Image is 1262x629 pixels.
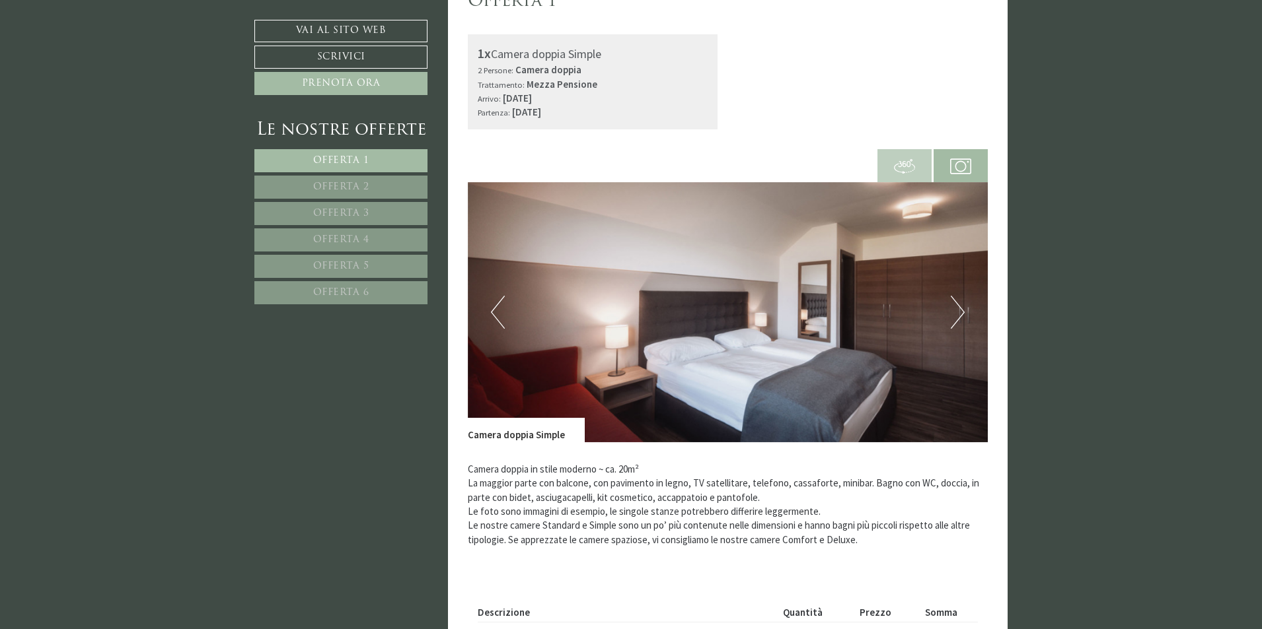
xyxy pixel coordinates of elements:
span: Offerta 5 [313,261,369,271]
b: Camera doppia [515,63,581,76]
b: [DATE] [503,92,532,104]
small: 12:30 [20,61,175,70]
small: Partenza: [478,107,510,117]
th: Prezzo [854,603,920,622]
img: camera.svg [950,156,971,177]
button: Previous [491,296,505,329]
div: Montis – Active Nature Spa [20,38,175,48]
span: Offerta 4 [313,235,369,245]
th: Somma [920,603,978,622]
span: Offerta 1 [313,156,369,166]
div: Le nostre offerte [254,118,427,143]
span: Offerta 2 [313,182,369,192]
a: Prenota ora [254,72,427,95]
small: Trattamento: [478,79,525,90]
div: Camera doppia Simple [478,44,708,63]
p: Camera doppia in stile moderno ~ ca. 20m² La maggior parte con balcone, con pavimento in legno, T... [468,462,988,547]
small: 2 Persone: [478,65,513,75]
th: Descrizione [478,603,778,622]
button: Next [951,296,965,329]
b: Mezza Pensione [527,78,597,90]
b: 1x [478,45,491,61]
button: Invia [449,348,521,371]
span: Offerta 3 [313,209,369,218]
small: Arrivo: [478,93,501,104]
a: Scrivici [254,46,427,69]
img: image [468,182,988,442]
img: 360-grad.svg [894,156,915,177]
a: Vai al sito web [254,20,427,42]
div: [DATE] [239,10,283,31]
span: Offerta 6 [313,288,369,298]
th: Quantità [778,603,854,622]
div: Buon giorno, come possiamo aiutarla? [10,35,182,73]
div: Camera doppia Simple [468,418,585,442]
b: [DATE] [512,106,541,118]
